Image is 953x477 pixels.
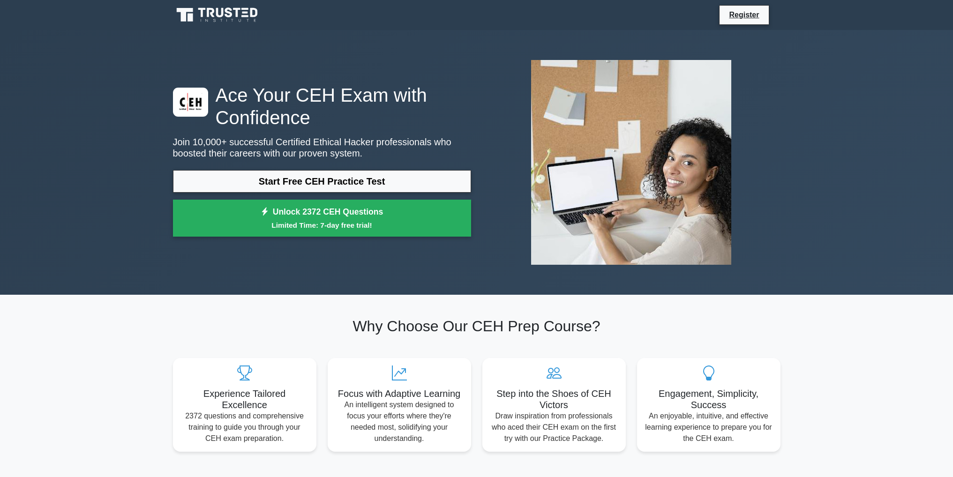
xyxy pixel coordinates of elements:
[490,388,618,410] h5: Step into the Shoes of CEH Victors
[180,410,309,444] p: 2372 questions and comprehensive training to guide you through your CEH exam preparation.
[490,410,618,444] p: Draw inspiration from professionals who aced their CEH exam on the first try with our Practice Pa...
[173,317,780,335] h2: Why Choose Our CEH Prep Course?
[335,399,464,444] p: An intelligent system designed to focus your efforts where they're needed most, solidifying your ...
[173,136,471,159] p: Join 10,000+ successful Certified Ethical Hacker professionals who boosted their careers with our...
[173,200,471,237] a: Unlock 2372 CEH QuestionsLimited Time: 7-day free trial!
[180,388,309,410] h5: Experience Tailored Excellence
[645,388,773,410] h5: Engagement, Simplicity, Success
[173,170,471,193] a: Start Free CEH Practice Test
[335,388,464,399] h5: Focus with Adaptive Learning
[173,84,471,129] h1: Ace Your CEH Exam with Confidence
[645,410,773,444] p: An enjoyable, intuitive, and effective learning experience to prepare you for the CEH exam.
[185,220,459,231] small: Limited Time: 7-day free trial!
[723,9,765,21] a: Register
